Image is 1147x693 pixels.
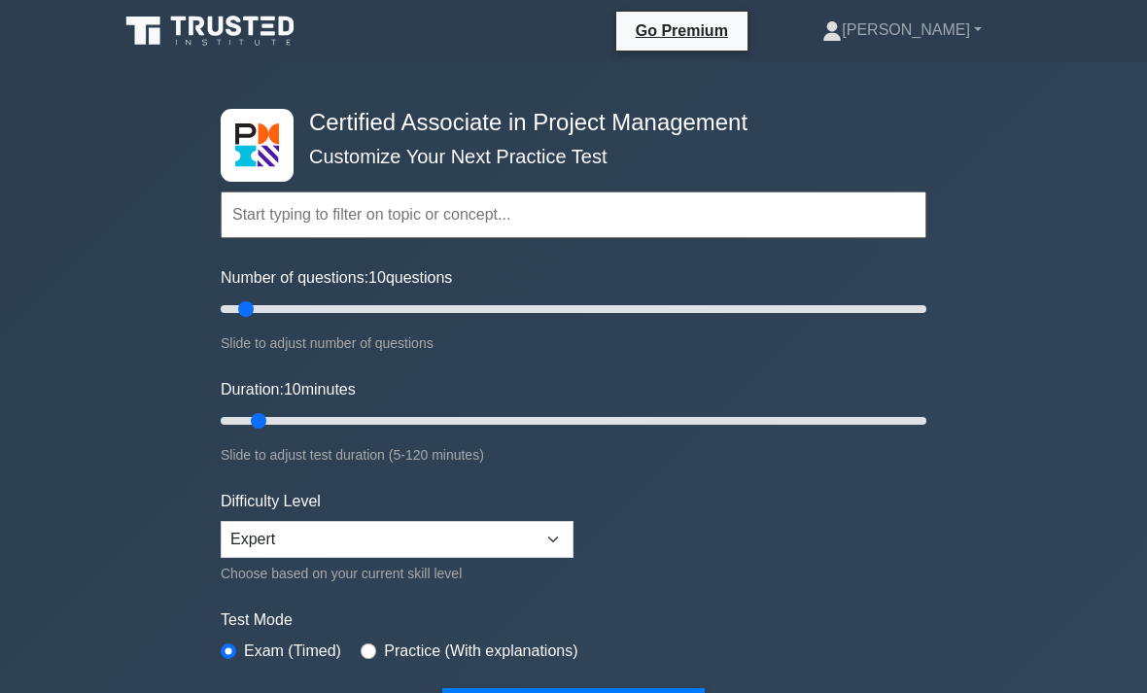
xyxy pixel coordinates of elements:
[221,331,926,355] div: Slide to adjust number of questions
[221,378,356,401] label: Duration: minutes
[301,109,831,137] h4: Certified Associate in Project Management
[221,191,926,238] input: Start typing to filter on topic or concept...
[221,443,926,467] div: Slide to adjust test duration (5-120 minutes)
[284,381,301,398] span: 10
[624,18,740,43] a: Go Premium
[368,269,386,286] span: 10
[221,266,452,290] label: Number of questions: questions
[776,11,1028,50] a: [PERSON_NAME]
[221,608,926,632] label: Test Mode
[221,490,321,513] label: Difficulty Level
[384,640,577,663] label: Practice (With explanations)
[221,562,573,585] div: Choose based on your current skill level
[244,640,341,663] label: Exam (Timed)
